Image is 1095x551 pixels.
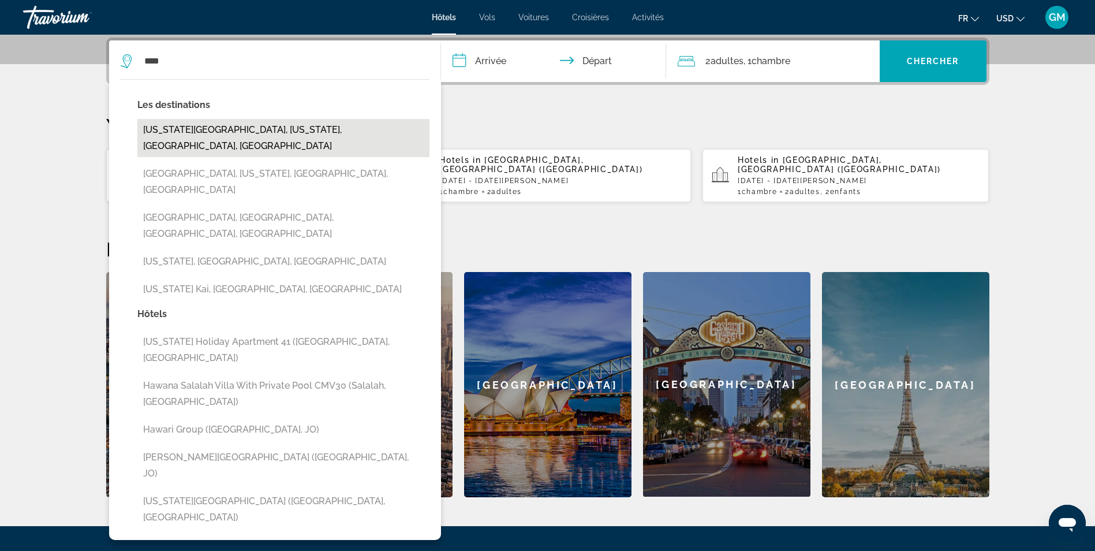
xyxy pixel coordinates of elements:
button: [US_STATE][GEOGRAPHIC_DATA], [US_STATE], [GEOGRAPHIC_DATA], [GEOGRAPHIC_DATA] [137,119,429,157]
span: Adultes [491,188,522,196]
a: Vols [479,13,495,22]
button: Change currency [996,10,1025,27]
span: Adultes [790,188,820,196]
span: 2 [705,53,743,69]
button: [PERSON_NAME][GEOGRAPHIC_DATA] ([GEOGRAPHIC_DATA], JO) [137,446,429,485]
span: fr [958,14,968,23]
button: Chercher [880,40,986,82]
div: [GEOGRAPHIC_DATA] [643,272,810,497]
button: Hawana Salalah Villa with Private Pool CMV30 (Salalah, [GEOGRAPHIC_DATA]) [137,375,429,413]
button: Hawari Group ([GEOGRAPHIC_DATA], JO) [137,419,429,441]
span: Hotels in [738,155,779,165]
span: 1 [439,188,479,196]
button: [US_STATE] Holiday Apartment 41 ([GEOGRAPHIC_DATA], [GEOGRAPHIC_DATA]) [137,331,429,369]
span: Chambre [443,188,479,196]
p: [DATE] - [DATE][PERSON_NAME] [439,177,682,185]
span: GM [1049,12,1066,23]
p: Your Recent Searches [106,114,989,137]
span: USD [996,14,1014,23]
button: [US_STATE][GEOGRAPHIC_DATA] ([GEOGRAPHIC_DATA], [GEOGRAPHIC_DATA]) [137,490,429,528]
a: Activités [632,13,664,22]
button: [GEOGRAPHIC_DATA], [GEOGRAPHIC_DATA], [GEOGRAPHIC_DATA], [GEOGRAPHIC_DATA] [137,207,429,245]
span: Enfants [830,188,861,196]
a: Voitures [518,13,549,22]
p: [DATE] - [DATE][PERSON_NAME] [738,177,980,185]
span: Chercher [907,57,959,66]
a: [GEOGRAPHIC_DATA] [464,272,631,497]
span: 2 [487,188,522,196]
button: Hotels in [GEOGRAPHIC_DATA], [GEOGRAPHIC_DATA] ([GEOGRAPHIC_DATA])[DATE] - [DATE]1Chambre2Adultes [106,148,393,203]
a: Hôtels [432,13,456,22]
a: Croisières [572,13,609,22]
span: , 2 [820,188,861,196]
span: Chambre [752,55,790,66]
button: Hotels in [GEOGRAPHIC_DATA], [GEOGRAPHIC_DATA] ([GEOGRAPHIC_DATA])[DATE] - [DATE][PERSON_NAME]1Ch... [702,148,989,203]
a: [GEOGRAPHIC_DATA] [106,272,274,497]
span: Chambre [742,188,778,196]
a: [GEOGRAPHIC_DATA] [822,272,989,497]
span: [GEOGRAPHIC_DATA], [GEOGRAPHIC_DATA] ([GEOGRAPHIC_DATA]) [439,155,642,174]
a: [GEOGRAPHIC_DATA] [643,272,810,497]
button: Travelers: 2 adults, 0 children [666,40,880,82]
button: [GEOGRAPHIC_DATA], [US_STATE], [GEOGRAPHIC_DATA], [GEOGRAPHIC_DATA] [137,163,429,201]
button: Check in and out dates [441,40,666,82]
p: Hôtels [137,306,429,322]
p: Les destinations [137,97,429,113]
button: User Menu [1042,5,1072,29]
span: 2 [785,188,820,196]
div: Search widget [109,40,986,82]
span: , 1 [743,53,790,69]
button: [US_STATE] Kai, [GEOGRAPHIC_DATA], [GEOGRAPHIC_DATA] [137,278,429,300]
a: Travorium [23,2,139,32]
span: Hotels in [439,155,481,165]
span: Adultes [711,55,743,66]
span: 1 [738,188,777,196]
iframe: Bouton de lancement de la fenêtre de messagerie [1049,505,1086,542]
button: Change language [958,10,979,27]
span: [GEOGRAPHIC_DATA], [GEOGRAPHIC_DATA] ([GEOGRAPHIC_DATA]) [738,155,941,174]
button: [US_STATE], [GEOGRAPHIC_DATA], [GEOGRAPHIC_DATA] [137,251,429,273]
h2: Destinations en vedette [106,237,989,260]
button: Hotels in [GEOGRAPHIC_DATA], [GEOGRAPHIC_DATA] ([GEOGRAPHIC_DATA])[DATE] - [DATE][PERSON_NAME]1Ch... [404,148,691,203]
